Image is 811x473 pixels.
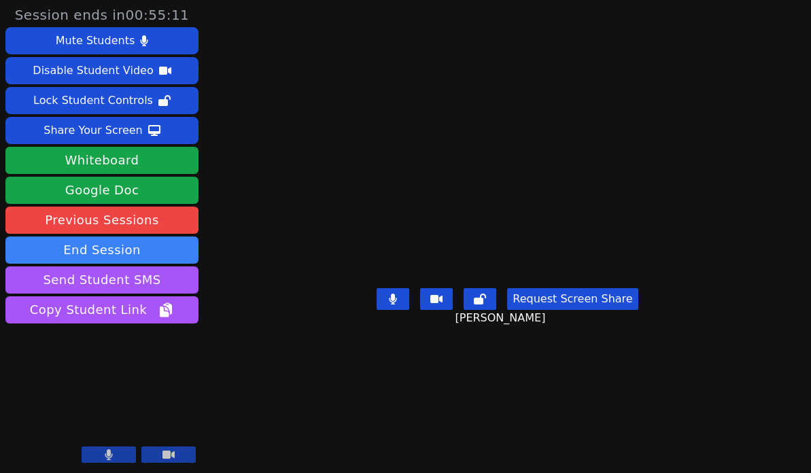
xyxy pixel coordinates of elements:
[5,266,199,294] button: Send Student SMS
[56,30,135,52] div: Mute Students
[5,207,199,234] a: Previous Sessions
[5,147,199,174] button: Whiteboard
[33,90,153,111] div: Lock Student Controls
[44,120,143,141] div: Share Your Screen
[30,300,174,319] span: Copy Student Link
[15,5,190,24] span: Session ends in
[507,288,638,310] button: Request Screen Share
[33,60,153,82] div: Disable Student Video
[5,57,199,84] button: Disable Student Video
[5,117,199,144] button: Share Your Screen
[5,177,199,204] a: Google Doc
[5,296,199,323] button: Copy Student Link
[5,236,199,264] button: End Session
[126,7,190,23] time: 00:55:11
[5,87,199,114] button: Lock Student Controls
[5,27,199,54] button: Mute Students
[455,310,549,326] span: [PERSON_NAME]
